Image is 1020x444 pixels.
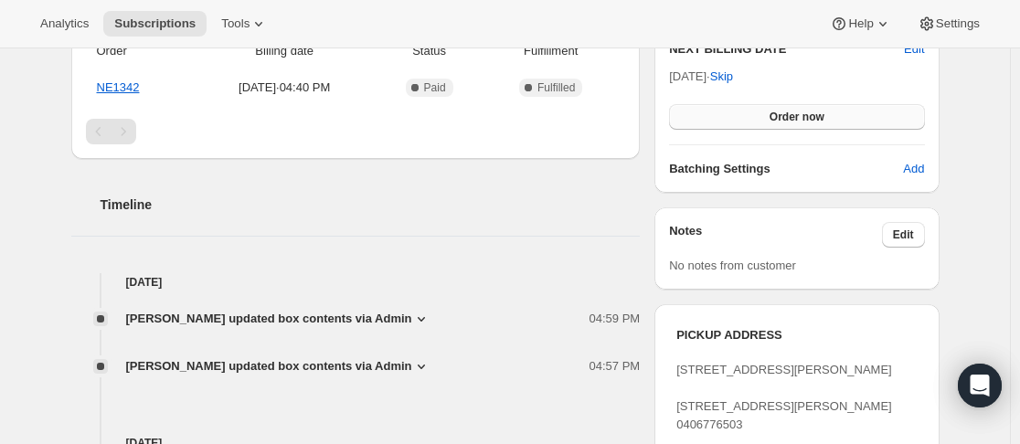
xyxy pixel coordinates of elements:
span: Tools [221,16,250,31]
span: Analytics [40,16,89,31]
button: Settings [907,11,991,37]
span: [DATE] · 04:40 PM [197,79,371,97]
h2: Timeline [101,196,641,214]
button: Analytics [29,11,100,37]
button: [PERSON_NAME] updated box contents via Admin [126,357,430,375]
span: [PERSON_NAME] updated box contents via Admin [126,310,412,328]
span: [PERSON_NAME] updated box contents via Admin [126,357,412,375]
span: Subscriptions [114,16,196,31]
span: Skip [710,68,733,86]
button: Skip [699,62,744,91]
th: Order [86,31,193,71]
button: Help [819,11,902,37]
span: Add [903,160,924,178]
h3: Notes [669,222,882,248]
button: Order now [669,104,924,130]
h3: PICKUP ADDRESS [676,326,917,344]
span: No notes from customer [669,259,796,272]
button: [PERSON_NAME] updated box contents via Admin [126,310,430,328]
button: Edit [882,222,925,248]
h4: [DATE] [71,273,641,291]
span: Help [848,16,873,31]
a: NE1342 [97,80,140,94]
span: [STREET_ADDRESS][PERSON_NAME] [STREET_ADDRESS][PERSON_NAME] 0406776503 [676,363,892,431]
button: Subscriptions [103,11,207,37]
div: Open Intercom Messenger [958,364,1002,407]
button: Edit [904,40,924,58]
button: Add [892,154,935,184]
span: Status [382,42,476,60]
span: Paid [424,80,446,95]
span: 04:59 PM [590,310,641,328]
span: Edit [893,227,914,242]
span: Fulfillment [487,42,614,60]
span: [DATE] · [669,69,733,83]
button: Tools [210,11,279,37]
span: Settings [936,16,980,31]
nav: Pagination [86,119,626,144]
span: Order now [770,110,824,124]
h6: Batching Settings [669,160,903,178]
span: Billing date [197,42,371,60]
span: Fulfilled [537,80,575,95]
h2: NEXT BILLING DATE [669,40,904,58]
span: 04:57 PM [590,357,641,375]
